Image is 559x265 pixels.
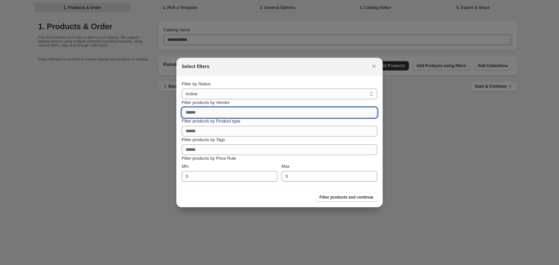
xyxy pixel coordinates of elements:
[182,100,230,105] span: Filter products by Vendor
[281,164,290,169] span: Max
[182,119,240,124] span: Filter products by Product type
[315,193,377,202] button: Filter products and continue
[182,155,377,162] p: Filter products by Price Rule
[186,174,188,179] span: $
[182,137,225,142] span: Filter products by Tags
[182,81,211,86] span: Filter by Status
[319,195,373,200] span: Filter products and continue
[182,63,209,70] h2: Select filters
[285,174,288,179] span: $
[182,164,189,169] span: Min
